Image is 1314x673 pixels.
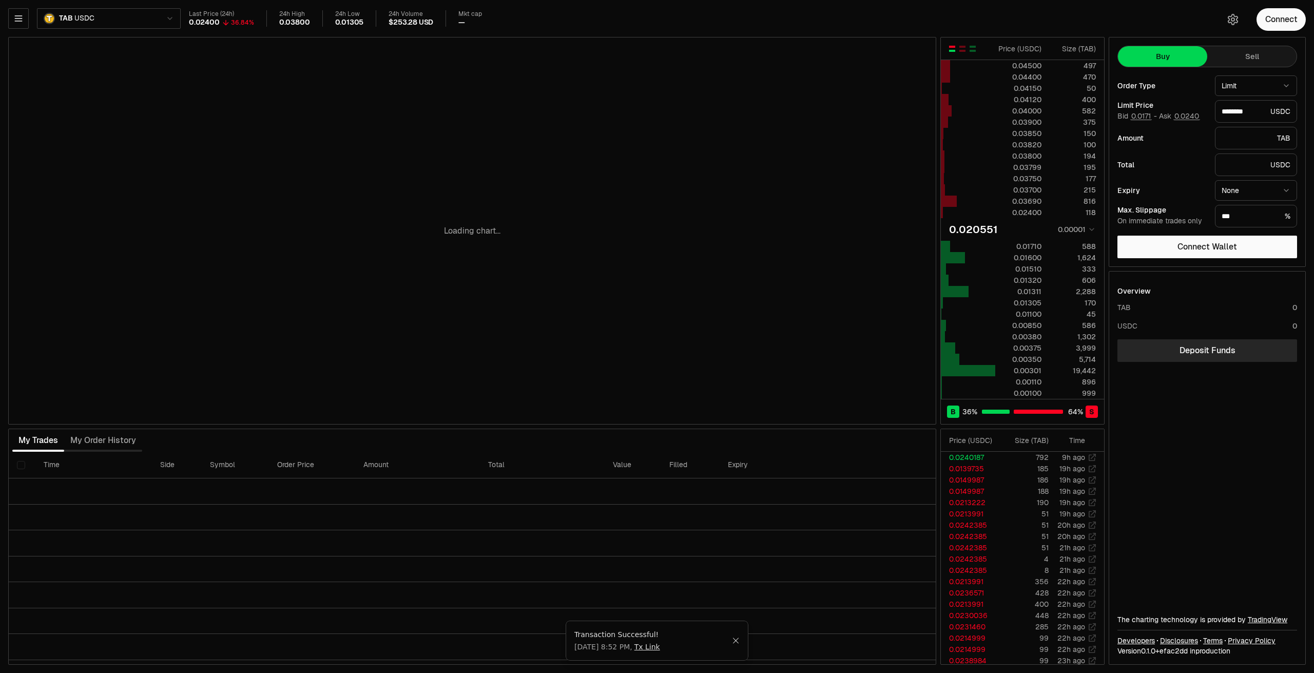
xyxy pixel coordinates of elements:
[1117,161,1207,168] div: Total
[1057,532,1085,541] time: 20h ago
[1160,636,1198,646] a: Disclosures
[1117,646,1297,656] div: Version 0.1.0 + in production
[1117,321,1137,331] div: USDC
[941,576,1000,587] td: 0.0213991
[1117,206,1207,214] div: Max. Slippage
[444,225,500,237] p: Loading chart...
[661,452,719,478] th: Filled
[1050,320,1096,331] div: 586
[279,10,310,18] div: 24h High
[458,10,482,18] div: Mkt cap
[1057,435,1085,446] div: Time
[202,452,269,478] th: Symbol
[1118,46,1207,67] button: Buy
[1055,223,1096,236] button: 0.00001
[996,72,1041,82] div: 0.04400
[458,18,465,27] div: —
[1000,497,1049,508] td: 190
[1057,600,1085,609] time: 22h ago
[996,117,1041,127] div: 0.03900
[996,354,1041,364] div: 0.00350
[1050,140,1096,150] div: 100
[1059,566,1085,575] time: 21h ago
[335,18,364,27] div: 0.01305
[389,18,433,27] div: $253.28 USD
[951,407,956,417] span: B
[1000,474,1049,486] td: 186
[35,452,152,478] th: Time
[574,642,660,652] span: [DATE] 8:52 PM ,
[941,553,1000,565] td: 0.0242385
[1000,531,1049,542] td: 51
[996,106,1041,116] div: 0.04000
[941,632,1000,644] td: 0.0214999
[1050,151,1096,161] div: 194
[1000,599,1049,610] td: 400
[389,10,433,18] div: 24h Volume
[1257,8,1306,31] button: Connect
[1057,622,1085,631] time: 22h ago
[1117,187,1207,194] div: Expiry
[64,430,142,451] button: My Order History
[1059,464,1085,473] time: 19h ago
[1203,636,1223,646] a: Terms
[948,45,956,53] button: Show Buy and Sell Orders
[1000,520,1049,531] td: 51
[1000,542,1049,553] td: 51
[1057,521,1085,530] time: 20h ago
[152,452,202,478] th: Side
[1050,332,1096,342] div: 1,302
[1215,153,1297,176] div: USDC
[996,298,1041,308] div: 0.01305
[949,222,998,237] div: 0.020551
[1050,241,1096,252] div: 588
[1160,646,1188,656] span: efac2dd0295ed2ec84e5ddeec8015c6aa6dda30b
[59,14,72,23] span: TAB
[1000,587,1049,599] td: 428
[996,140,1041,150] div: 0.03820
[355,452,480,478] th: Amount
[634,642,660,652] a: Tx Link
[1057,656,1085,665] time: 23h ago
[1000,632,1049,644] td: 99
[1000,486,1049,497] td: 188
[74,14,94,23] span: USDC
[1050,72,1096,82] div: 470
[941,610,1000,621] td: 0.0230036
[941,486,1000,497] td: 0.0149987
[996,162,1041,172] div: 0.03799
[1117,112,1157,121] span: Bid -
[1050,286,1096,297] div: 2,288
[941,644,1000,655] td: 0.0214999
[1159,112,1200,121] span: Ask
[1173,112,1200,120] button: 0.0240
[1292,321,1297,331] div: 0
[996,286,1041,297] div: 0.01311
[1059,498,1085,507] time: 19h ago
[17,461,25,469] button: Select all
[996,185,1041,195] div: 0.03700
[1000,610,1049,621] td: 448
[996,128,1041,139] div: 0.03850
[1057,611,1085,620] time: 22h ago
[1059,543,1085,552] time: 21h ago
[996,174,1041,184] div: 0.03750
[1050,309,1096,319] div: 45
[732,637,740,645] button: Close
[279,18,310,27] div: 0.03800
[1117,339,1297,362] a: Deposit Funds
[941,565,1000,576] td: 0.0242385
[1057,577,1085,586] time: 22h ago
[1062,453,1085,462] time: 9h ago
[1050,162,1096,172] div: 195
[996,377,1041,387] div: 0.00110
[1050,298,1096,308] div: 170
[1000,452,1049,463] td: 792
[1059,554,1085,564] time: 21h ago
[1050,343,1096,353] div: 3,999
[996,320,1041,331] div: 0.00850
[1050,185,1096,195] div: 215
[1050,44,1096,54] div: Size ( TAB )
[996,61,1041,71] div: 0.04500
[962,407,977,417] span: 36 %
